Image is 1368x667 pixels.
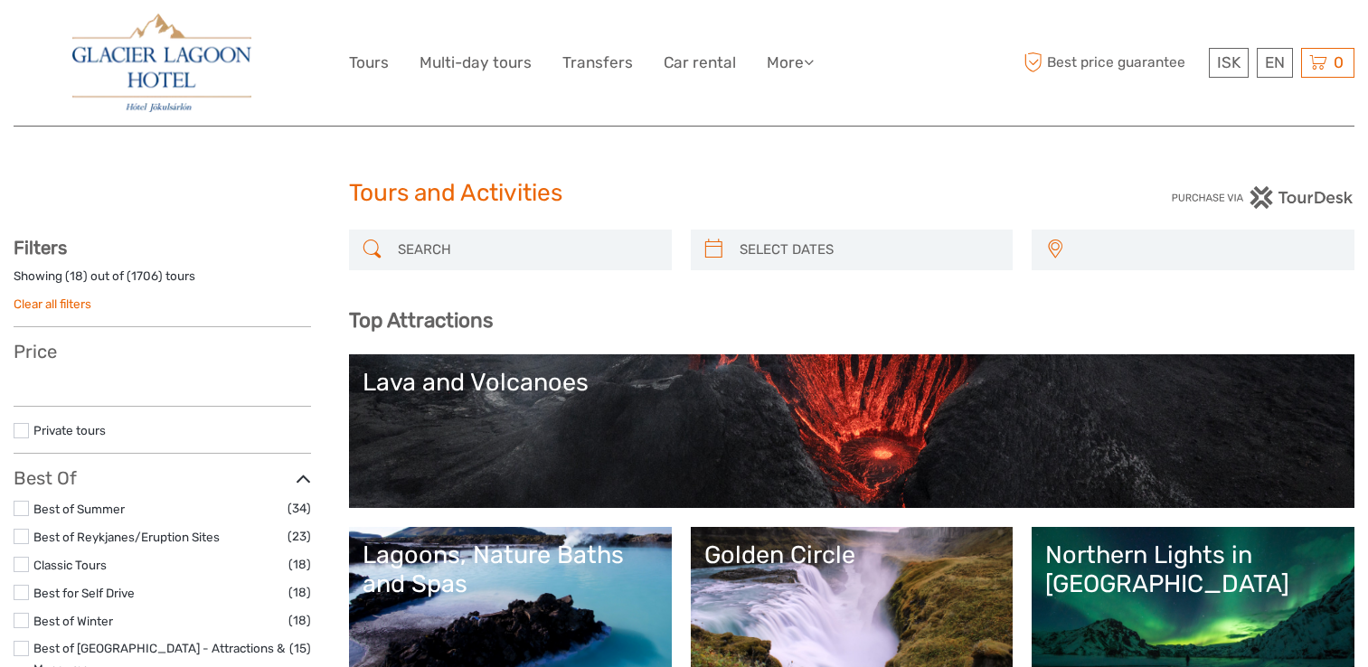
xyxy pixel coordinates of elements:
[14,268,311,296] div: Showing ( ) out of ( ) tours
[72,14,251,112] img: 2790-86ba44ba-e5e5-4a53-8ab7-28051417b7bc_logo_big.jpg
[363,368,1341,397] div: Lava and Volcanoes
[288,554,311,575] span: (18)
[33,530,220,544] a: Best of Reykjanes/Eruption Sites
[363,368,1341,494] a: Lava and Volcanoes
[1045,540,1341,599] div: Northern Lights in [GEOGRAPHIC_DATA]
[1217,53,1241,71] span: ISK
[288,498,311,519] span: (34)
[1045,540,1341,667] a: Northern Lights in [GEOGRAPHIC_DATA]
[1331,53,1346,71] span: 0
[33,502,125,516] a: Best of Summer
[349,50,389,76] a: Tours
[289,638,311,659] span: (15)
[14,467,311,489] h3: Best Of
[420,50,532,76] a: Multi-day tours
[704,540,1000,667] a: Golden Circle
[288,526,311,547] span: (23)
[349,179,1020,208] h1: Tours and Activities
[70,268,83,285] label: 18
[664,50,736,76] a: Car rental
[1019,48,1204,78] span: Best price guarantee
[732,234,1005,266] input: SELECT DATES
[363,540,658,599] div: Lagoons, Nature Baths and Spas
[767,50,814,76] a: More
[14,296,91,311] a: Clear all filters
[1171,186,1354,209] img: PurchaseViaTourDesk.png
[562,50,633,76] a: Transfers
[288,610,311,631] span: (18)
[33,614,113,628] a: Best of Winter
[391,234,663,266] input: SEARCH
[14,237,67,258] strong: Filters
[33,423,106,437] a: Private tours
[131,268,158,285] label: 1706
[14,341,311,362] h3: Price
[33,586,135,600] a: Best for Self Drive
[288,582,311,603] span: (18)
[349,308,493,333] b: Top Attractions
[1257,48,1293,78] div: EN
[33,558,107,572] a: Classic Tours
[363,540,658,667] a: Lagoons, Nature Baths and Spas
[704,540,1000,569] div: Golden Circle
